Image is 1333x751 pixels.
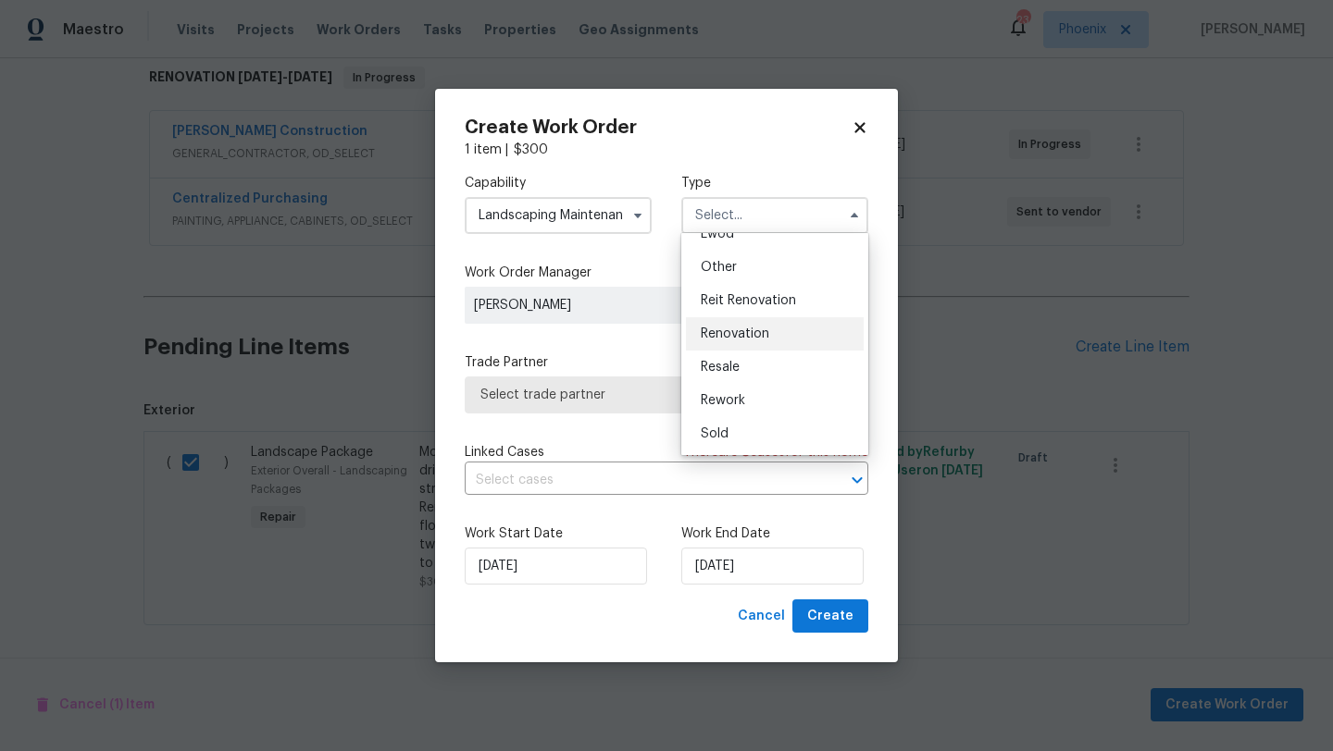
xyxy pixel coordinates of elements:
[844,467,870,493] button: Open
[465,548,647,585] input: M/D/YYYY
[465,174,652,192] label: Capability
[843,204,866,227] button: Hide options
[792,599,868,634] button: Create
[465,141,868,159] div: 1 item |
[681,174,868,192] label: Type
[701,327,769,340] span: Renovation
[701,261,737,274] span: Other
[514,143,548,156] span: $ 300
[701,294,796,307] span: Reit Renovation
[738,605,785,628] span: Cancel
[465,524,652,543] label: Work Start Date
[741,446,750,459] span: 3
[627,204,649,227] button: Show options
[701,361,740,374] span: Resale
[807,605,853,628] span: Create
[465,264,868,282] label: Work Order Manager
[681,197,868,234] input: Select...
[730,599,792,634] button: Cancel
[465,443,544,462] span: Linked Cases
[465,353,868,372] label: Trade Partner
[465,118,852,137] h2: Create Work Order
[701,394,745,407] span: Rework
[480,386,853,404] span: Select trade partner
[465,197,652,234] input: Select...
[465,466,816,495] input: Select cases
[701,228,734,240] span: Lwod
[474,296,741,314] span: [PERSON_NAME]
[681,548,864,585] input: M/D/YYYY
[681,524,868,543] label: Work End Date
[701,427,729,440] span: Sold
